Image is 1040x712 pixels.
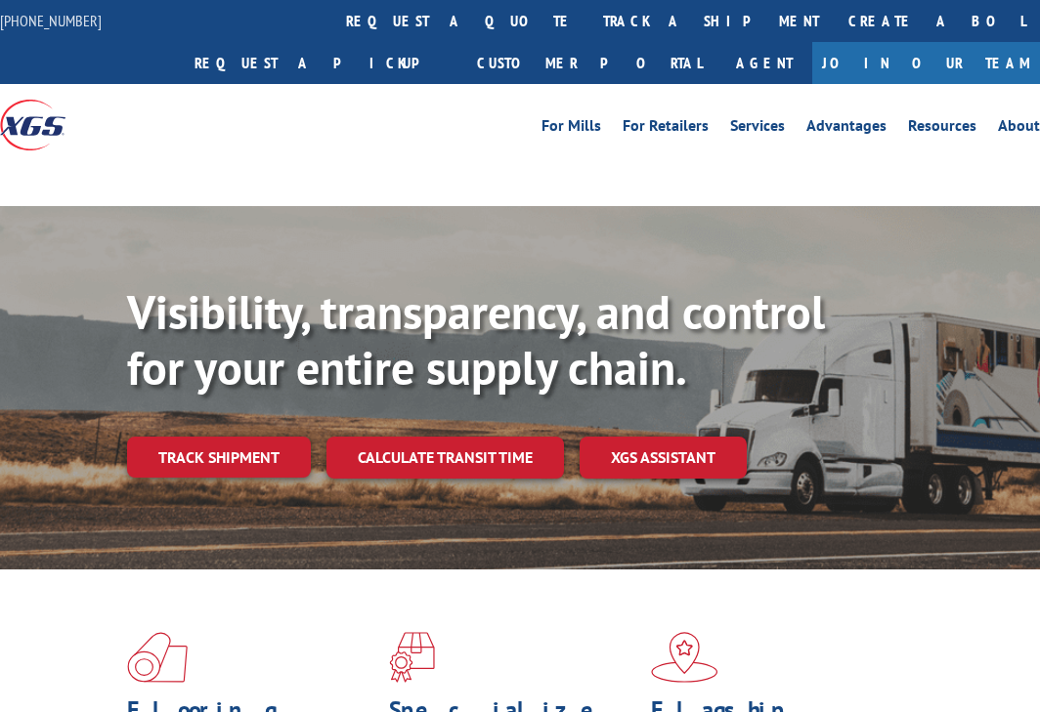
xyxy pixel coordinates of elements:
a: For Retailers [623,118,709,140]
a: Request a pickup [180,42,462,84]
b: Visibility, transparency, and control for your entire supply chain. [127,281,825,398]
a: XGS ASSISTANT [580,437,747,479]
img: xgs-icon-flagship-distribution-model-red [651,632,718,683]
a: Agent [716,42,812,84]
a: Track shipment [127,437,311,478]
img: xgs-icon-total-supply-chain-intelligence-red [127,632,188,683]
a: About [998,118,1040,140]
a: Customer Portal [462,42,716,84]
a: Join Our Team [812,42,1040,84]
a: Calculate transit time [326,437,564,479]
a: Resources [908,118,976,140]
a: For Mills [542,118,601,140]
img: xgs-icon-focused-on-flooring-red [389,632,435,683]
a: Services [730,118,785,140]
a: Advantages [806,118,887,140]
